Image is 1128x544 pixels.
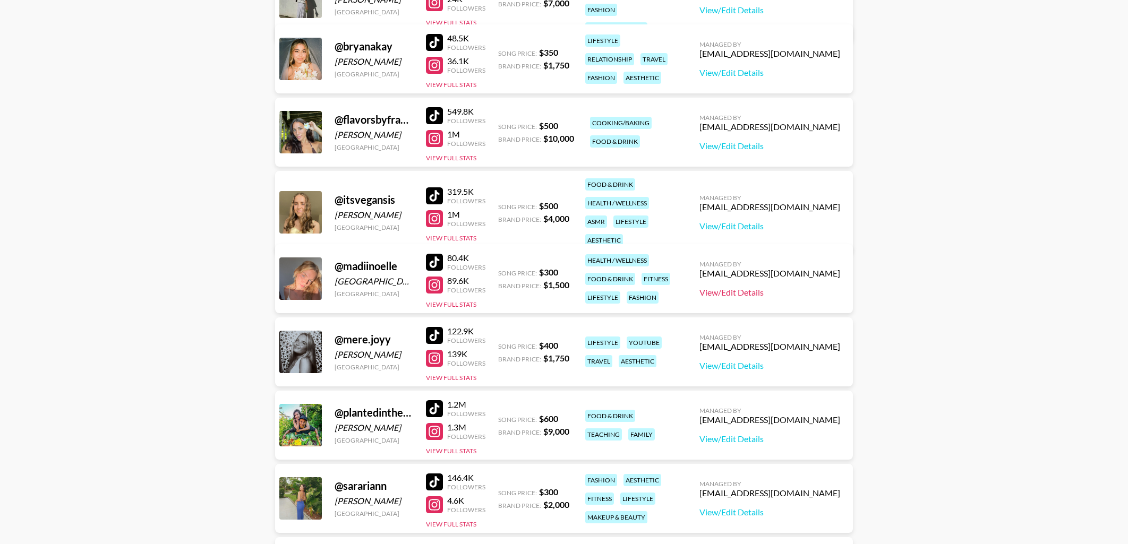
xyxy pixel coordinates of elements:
div: family [628,428,655,441]
div: food & drink [585,273,635,285]
div: Followers [447,506,485,514]
div: food & drink [585,410,635,422]
div: 89.6K [447,275,485,286]
div: [GEOGRAPHIC_DATA] [335,8,413,16]
div: 549.8K [447,106,485,117]
div: [GEOGRAPHIC_DATA] [335,510,413,517]
div: [PERSON_NAME] [335,349,413,360]
div: [EMAIL_ADDRESS][DOMAIN_NAME] [699,122,840,132]
button: View Full Stats [426,300,476,308]
div: fashion [585,72,617,84]
div: health / wellness [585,254,649,266]
div: @ bryanakay [335,40,413,53]
div: 1M [447,209,485,220]
div: Managed By [699,194,840,202]
div: Followers [447,433,485,441]
div: @ mere.joyy [335,333,413,346]
div: [GEOGRAPHIC_DATA] [335,290,413,298]
strong: $ 300 [539,267,558,277]
a: View/Edit Details [699,434,840,444]
span: Brand Price: [498,282,541,290]
strong: $ 350 [539,47,558,57]
div: [EMAIL_ADDRESS][DOMAIN_NAME] [699,488,840,498]
span: Brand Price: [498,355,541,363]
strong: $ 4,000 [543,213,569,223]
a: View/Edit Details [699,360,840,371]
div: youtube [627,336,662,349]
div: [PERSON_NAME] [335,129,413,140]
div: makeup & beauty [585,511,647,523]
div: travel [585,355,612,367]
div: @ sarariann [335,479,413,493]
button: View Full Stats [426,234,476,242]
strong: $ 9,000 [543,426,569,436]
strong: $ 1,750 [543,353,569,363]
div: [GEOGRAPHIC_DATA] [335,363,413,371]
div: lifestyle [613,215,648,228]
a: View/Edit Details [699,67,840,78]
div: [GEOGRAPHIC_DATA] [335,276,413,287]
div: fashion [627,291,659,304]
div: [GEOGRAPHIC_DATA] [335,436,413,444]
button: View Full Stats [426,447,476,455]
span: Song Price: [498,123,537,131]
strong: $ 1,500 [543,280,569,290]
button: View Full Stats [426,520,476,528]
span: Brand Price: [498,135,541,143]
span: Brand Price: [498,62,541,70]
div: 1.2M [447,399,485,410]
div: 122.9K [447,326,485,336]
div: [PERSON_NAME] [335,496,413,506]
div: food & drink [590,135,640,148]
span: Brand Price: [498,502,541,510]
div: aesthetic [623,72,661,84]
div: Followers [447,4,485,12]
span: Song Price: [498,342,537,350]
button: View Full Stats [426,154,476,162]
div: 4.6K [447,495,485,506]
div: 319.5K [447,186,485,197]
span: Song Price: [498,269,537,277]
div: lifestyle [585,34,620,47]
div: fashion [585,474,617,486]
div: cooking/baking [590,117,652,129]
strong: $ 300 [539,487,558,497]
div: 1.3M [447,422,485,433]
div: [GEOGRAPHIC_DATA] [335,143,413,151]
div: relationship [585,53,634,65]
span: Song Price: [498,203,537,211]
div: Followers [447,336,485,344]
div: Followers [447,263,485,271]
div: lifestyle [585,336,620,349]
div: food & drink [585,178,635,191]
strong: $ 500 [539,120,558,131]
div: Followers [447,117,485,125]
div: Managed By [699,40,840,48]
div: @ madiinoelle [335,260,413,273]
div: [EMAIL_ADDRESS][DOMAIN_NAME] [699,341,840,352]
div: Managed By [699,260,840,268]
div: aesthetic [623,474,661,486]
div: teaching [585,428,622,441]
div: 1M [447,129,485,140]
div: [GEOGRAPHIC_DATA] [335,223,413,231]
span: Song Price: [498,49,537,57]
div: aesthetic [585,234,623,246]
div: 80.4K [447,253,485,263]
div: Followers [447,359,485,367]
div: travel [640,53,668,65]
span: Brand Price: [498,428,541,436]
div: @ flavorsbyfrangipane [335,113,413,126]
a: View/Edit Details [699,5,840,15]
strong: $ 1,750 [543,60,569,70]
button: View Full Stats [426,19,476,27]
span: Song Price: [498,416,537,424]
div: Followers [447,44,485,51]
div: Followers [447,410,485,418]
strong: $ 2,000 [543,499,569,510]
div: lifestyle [620,493,655,505]
div: fitness [642,273,670,285]
div: [EMAIL_ADDRESS][DOMAIN_NAME] [699,268,840,279]
div: 146.4K [447,472,485,483]
span: Brand Price: [498,215,541,223]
